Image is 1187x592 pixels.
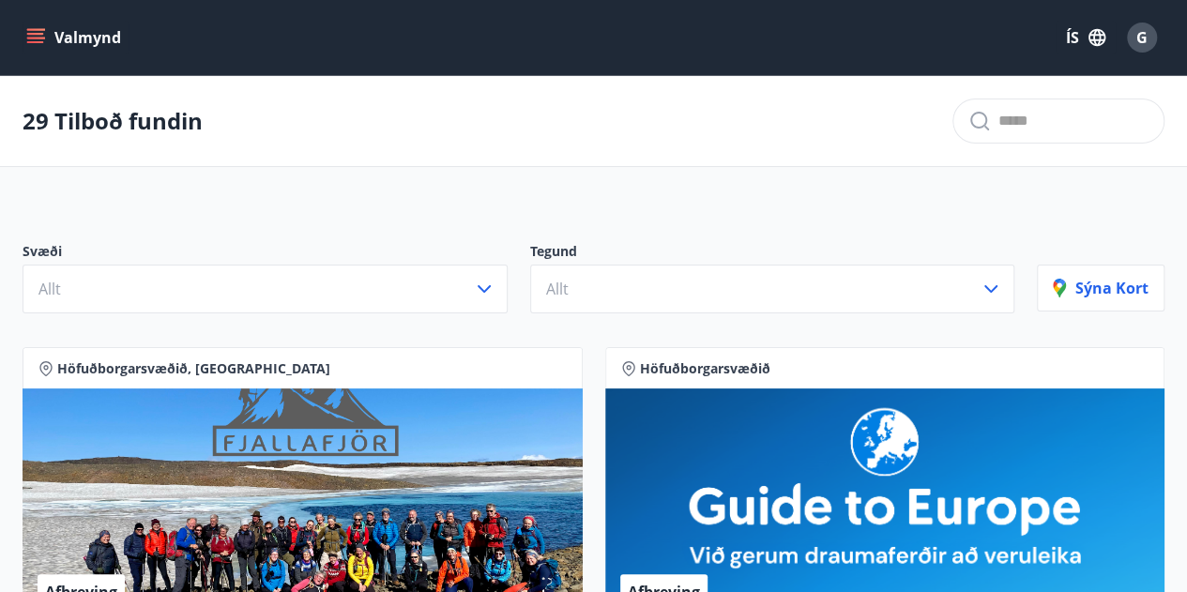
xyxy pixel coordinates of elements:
[57,359,330,378] span: Höfuðborgarsvæðið, [GEOGRAPHIC_DATA]
[23,265,508,313] button: Allt
[1136,27,1148,48] span: G
[546,279,569,299] span: Allt
[23,21,129,54] button: menu
[530,242,1015,265] p: Tegund
[38,279,61,299] span: Allt
[640,359,770,378] span: Höfuðborgarsvæðið
[1119,15,1164,60] button: G
[530,265,1015,313] button: Allt
[23,105,203,137] p: 29 Tilboð fundin
[1056,21,1116,54] button: ÍS
[23,242,508,265] p: Svæði
[1053,278,1149,298] p: Sýna kort
[1037,265,1164,311] button: Sýna kort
